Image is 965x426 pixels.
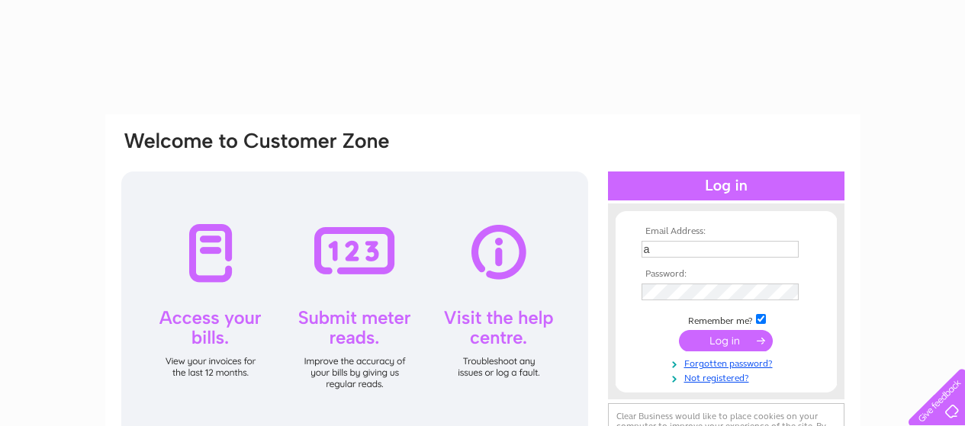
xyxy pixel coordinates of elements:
[638,312,815,327] td: Remember me?
[638,269,815,280] th: Password:
[679,330,773,351] input: Submit
[642,370,815,384] a: Not registered?
[638,226,815,237] th: Email Address:
[642,355,815,370] a: Forgotten password?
